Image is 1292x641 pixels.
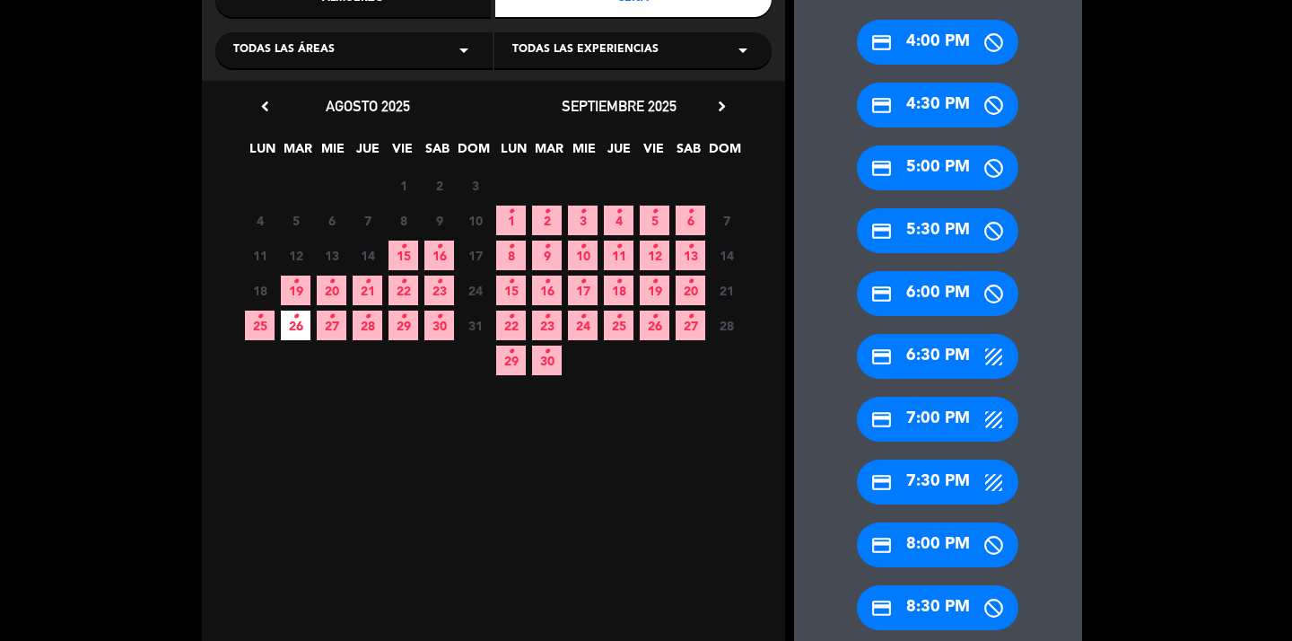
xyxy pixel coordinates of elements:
span: 16 [532,276,562,305]
span: agosto 2025 [326,97,410,115]
span: 29 [388,311,418,340]
span: 6 [317,206,346,235]
span: 22 [496,311,526,340]
i: • [436,303,442,331]
span: septiembre 2025 [562,97,677,115]
i: • [580,268,586,296]
span: 7 [353,206,382,235]
span: 19 [281,276,310,305]
i: arrow_drop_down [732,40,754,61]
i: • [687,233,694,261]
span: 25 [604,311,633,340]
span: MAR [534,138,563,168]
span: 30 [532,346,562,375]
span: JUE [353,138,382,168]
span: 3 [460,171,490,200]
span: 13 [317,241,346,270]
span: 9 [532,241,562,270]
i: • [400,233,406,261]
div: 5:30 PM [857,208,1018,253]
span: Todas las experiencias [512,41,659,59]
i: • [292,303,299,331]
span: LUN [248,138,277,168]
i: • [257,303,263,331]
i: • [580,303,586,331]
i: • [687,198,694,226]
i: • [364,268,371,296]
span: 21 [353,276,382,305]
span: 24 [460,276,490,305]
span: 9 [424,206,454,235]
i: • [436,268,442,296]
i: • [292,268,299,296]
span: 15 [388,241,418,270]
i: credit_card [870,597,893,619]
span: 25 [245,311,275,340]
span: 31 [460,311,490,340]
i: • [615,303,622,331]
span: 22 [388,276,418,305]
span: 29 [496,346,526,375]
i: credit_card [870,94,893,117]
span: 30 [424,311,454,340]
i: credit_card [870,534,893,557]
span: 17 [568,276,598,305]
div: 8:00 PM [857,522,1018,567]
span: 11 [604,241,633,270]
span: 2 [532,206,562,235]
i: • [544,303,550,331]
span: 24 [568,311,598,340]
i: • [544,338,550,366]
span: 26 [281,311,310,340]
i: • [651,303,658,331]
span: SAB [674,138,703,168]
i: • [436,233,442,261]
span: 18 [604,276,633,305]
span: 28 [711,311,741,340]
span: 8 [496,241,526,270]
i: • [508,338,514,366]
i: • [400,303,406,331]
i: • [687,268,694,296]
i: • [400,268,406,296]
div: 7:30 PM [857,460,1018,505]
span: DOM [709,138,738,168]
span: 8 [388,206,418,235]
span: 6 [676,206,705,235]
span: 5 [640,206,669,235]
i: • [328,303,335,331]
span: MIE [569,138,598,168]
i: • [328,268,335,296]
i: • [544,233,550,261]
span: MAR [283,138,312,168]
i: • [651,268,658,296]
span: 2 [424,171,454,200]
span: 19 [640,276,669,305]
span: 12 [640,241,669,270]
span: 14 [353,241,382,270]
i: • [508,303,514,331]
i: • [364,303,371,331]
span: 1 [388,171,418,200]
i: • [615,198,622,226]
i: • [615,268,622,296]
i: credit_card [870,220,893,242]
i: credit_card [870,346,893,368]
span: 7 [711,206,741,235]
i: arrow_drop_down [453,40,475,61]
i: • [580,198,586,226]
i: credit_card [870,31,893,54]
i: credit_card [870,283,893,305]
span: 1 [496,206,526,235]
span: SAB [423,138,452,168]
span: VIE [388,138,417,168]
i: chevron_right [712,97,731,116]
div: 6:00 PM [857,271,1018,316]
i: credit_card [870,471,893,494]
i: • [580,233,586,261]
span: 14 [711,241,741,270]
span: 21 [711,276,741,305]
span: 27 [317,311,346,340]
i: • [687,303,694,331]
span: 23 [532,311,562,340]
